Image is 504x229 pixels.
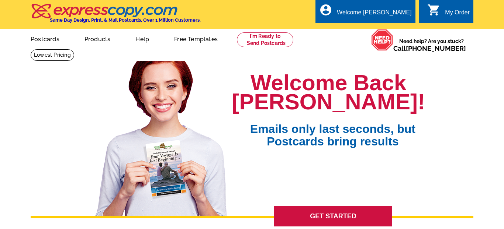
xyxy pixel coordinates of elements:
a: Help [124,30,161,47]
a: Same Day Design, Print, & Mail Postcards. Over 1 Million Customers. [31,9,201,23]
a: [PHONE_NUMBER] [406,45,466,52]
span: Call [393,45,466,52]
i: shopping_cart [427,3,441,17]
div: My Order [445,9,470,20]
a: Postcards [19,30,71,47]
h1: Welcome Back [PERSON_NAME]! [232,73,425,112]
span: Emails only last seconds, but Postcards bring results [241,112,425,148]
a: GET STARTED [274,206,392,226]
a: Free Templates [162,30,229,47]
span: Need help? Are you stuck? [393,38,470,52]
img: help [371,29,393,51]
a: shopping_cart My Order [427,8,470,17]
div: Welcome [PERSON_NAME] [337,9,411,20]
img: welcome-back-logged-in.png [91,55,232,216]
i: account_circle [319,3,332,17]
a: Products [73,30,122,47]
h4: Same Day Design, Print, & Mail Postcards. Over 1 Million Customers. [50,17,201,23]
